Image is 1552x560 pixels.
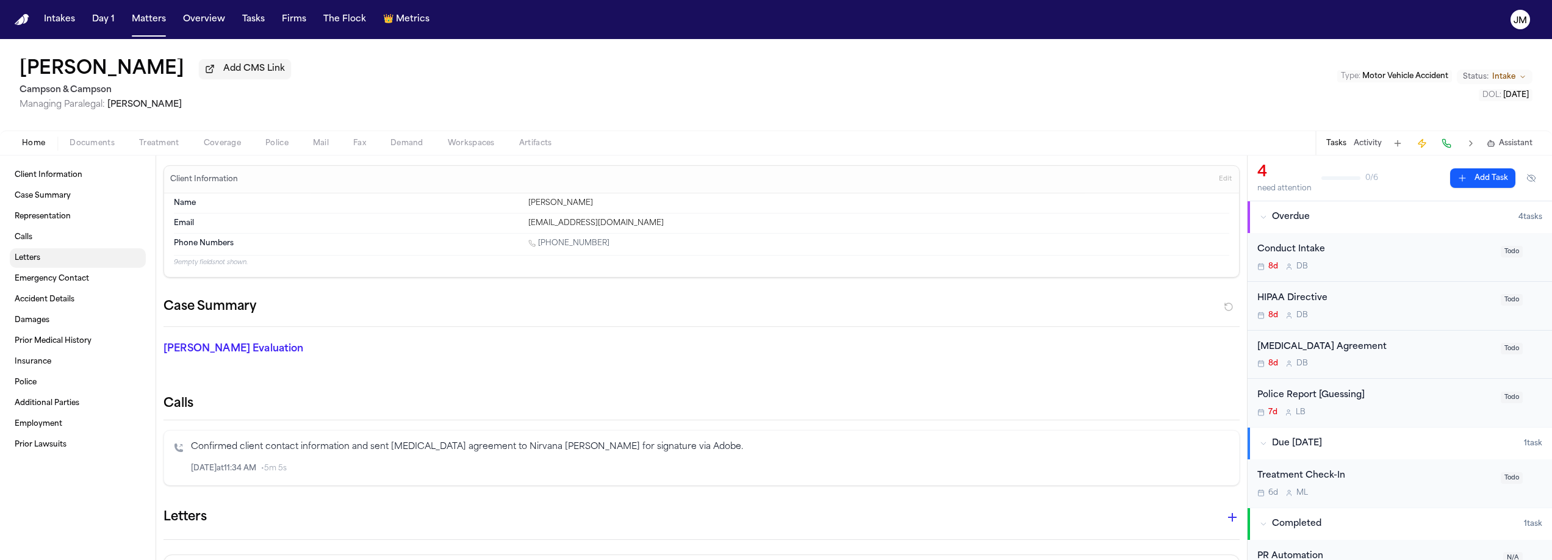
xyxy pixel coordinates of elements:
a: Intakes [39,9,80,31]
span: Intake [1492,72,1515,82]
a: Calls [10,228,146,247]
div: Treatment Check-In [1257,469,1493,483]
span: D B [1296,262,1308,271]
span: D B [1296,359,1308,368]
dt: Email [174,218,521,228]
a: The Flock [318,9,371,31]
div: Open task: HIPAA Directive [1248,282,1552,331]
div: Open task: Conduct Intake [1248,233,1552,282]
button: Overview [178,9,230,31]
div: Police Report [Guessing] [1257,389,1493,403]
a: Client Information [10,165,146,185]
span: Managing Paralegal: [20,100,105,109]
span: 8d [1268,262,1278,271]
span: Coverage [204,138,241,148]
span: Todo [1501,343,1523,354]
a: Insurance [10,352,146,372]
span: Police [265,138,289,148]
a: Call 1 (347) 393-8652 [528,239,609,248]
span: Treatment [139,138,179,148]
button: Matters [127,9,171,31]
h1: Letters [163,508,207,527]
dt: Name [174,198,521,208]
span: Todo [1501,294,1523,306]
div: Open task: Retainer Agreement [1248,331,1552,379]
a: Home [15,14,29,26]
span: • 5m 5s [261,464,287,473]
button: Edit Type: Motor Vehicle Accident [1337,70,1452,82]
a: Representation [10,207,146,226]
span: Completed [1272,518,1321,530]
p: Confirmed client contact information and sent [MEDICAL_DATA] agreement to Nirvana [PERSON_NAME] f... [191,440,1229,454]
button: Edit DOL: 2025-09-03 [1479,89,1532,101]
img: Finch Logo [15,14,29,26]
span: 6d [1268,488,1278,498]
span: Todo [1501,392,1523,403]
button: Tasks [237,9,270,31]
button: crownMetrics [378,9,434,31]
h2: Case Summary [163,297,256,317]
div: Open task: Treatment Check-In [1248,459,1552,508]
span: Home [22,138,45,148]
span: 7d [1268,407,1277,417]
button: Hide completed tasks (⌘⇧H) [1520,168,1542,188]
span: Due [DATE] [1272,437,1322,450]
span: 1 task [1524,519,1542,529]
span: Phone Numbers [174,239,234,248]
h1: [PERSON_NAME] [20,59,184,81]
button: Tasks [1326,138,1346,148]
span: M L [1296,488,1308,498]
span: [DATE] at 11:34 AM [191,464,256,473]
span: 8d [1268,359,1278,368]
button: Add CMS Link [199,59,291,79]
button: Day 1 [87,9,120,31]
span: Artifacts [519,138,552,148]
div: [EMAIL_ADDRESS][DOMAIN_NAME] [528,218,1229,228]
span: Workspaces [448,138,495,148]
button: Assistant [1487,138,1532,148]
button: Due [DATE]1task [1248,428,1552,459]
h2: Campson & Campson [20,83,291,98]
p: 9 empty fields not shown. [174,258,1229,267]
span: 1 task [1524,439,1542,448]
button: Overdue4tasks [1248,201,1552,233]
a: Police [10,373,146,392]
a: Damages [10,311,146,330]
button: Firms [277,9,311,31]
button: Make a Call [1438,135,1455,152]
span: DOL : [1482,92,1501,99]
span: Assistant [1499,138,1532,148]
div: need attention [1257,184,1312,193]
span: [PERSON_NAME] [107,100,182,109]
span: Todo [1501,472,1523,484]
button: Edit matter name [20,59,184,81]
div: [PERSON_NAME] [528,198,1229,208]
p: [PERSON_NAME] Evaluation [163,342,512,356]
a: Emergency Contact [10,269,146,289]
a: Case Summary [10,186,146,206]
span: Status: [1463,72,1489,82]
button: Create Immediate Task [1414,135,1431,152]
a: Letters [10,248,146,268]
span: Demand [390,138,423,148]
button: Change status from Intake [1457,70,1532,84]
span: D B [1296,311,1308,320]
button: Edit [1215,170,1235,189]
a: Prior Medical History [10,331,146,351]
div: 4 [1257,163,1312,182]
a: Employment [10,414,146,434]
span: Type : [1341,73,1360,80]
a: Accident Details [10,290,146,309]
span: 8d [1268,311,1278,320]
div: Open task: Police Report [Guessing] [1248,379,1552,427]
span: 4 task s [1518,212,1542,222]
span: 0 / 6 [1365,173,1378,183]
span: Add CMS Link [223,63,285,75]
a: Prior Lawsuits [10,435,146,454]
span: L B [1296,407,1306,417]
